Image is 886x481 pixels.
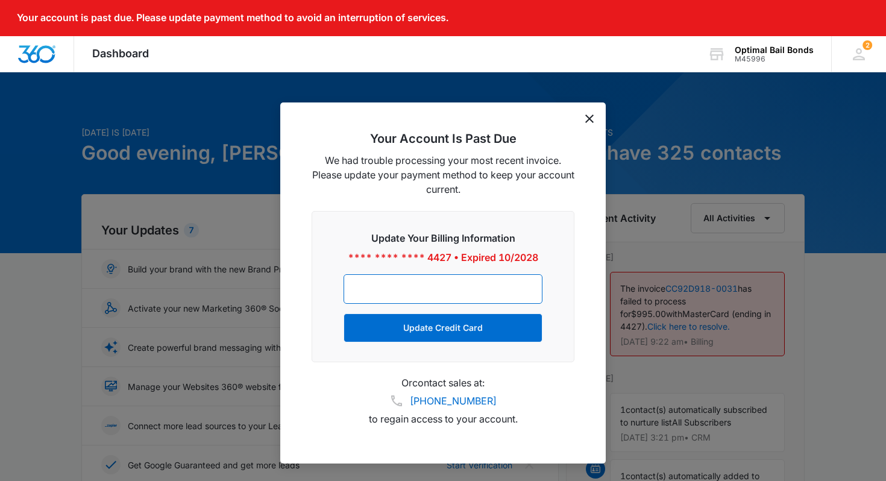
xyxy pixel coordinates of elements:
[92,47,149,60] span: Dashboard
[735,55,814,63] div: account id
[735,45,814,55] div: account name
[312,377,574,425] p: Or contact sales at: to regain access to your account.
[344,231,542,245] h3: Update Your Billing Information
[74,36,167,72] div: Dashboard
[356,284,530,294] iframe: Secure card payment input frame
[344,313,542,342] button: Update Credit Card
[862,40,872,50] div: notifications count
[17,12,448,24] p: Your account is past due. Please update payment method to avoid an interruption of services.
[831,36,886,72] div: notifications count
[312,131,574,146] h2: Your Account Is Past Due
[312,153,574,196] p: We had trouble processing your most recent invoice. Please update your payment method to keep you...
[585,115,594,123] button: dismiss this dialog
[410,394,497,408] a: [PHONE_NUMBER]
[862,40,872,50] span: 2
